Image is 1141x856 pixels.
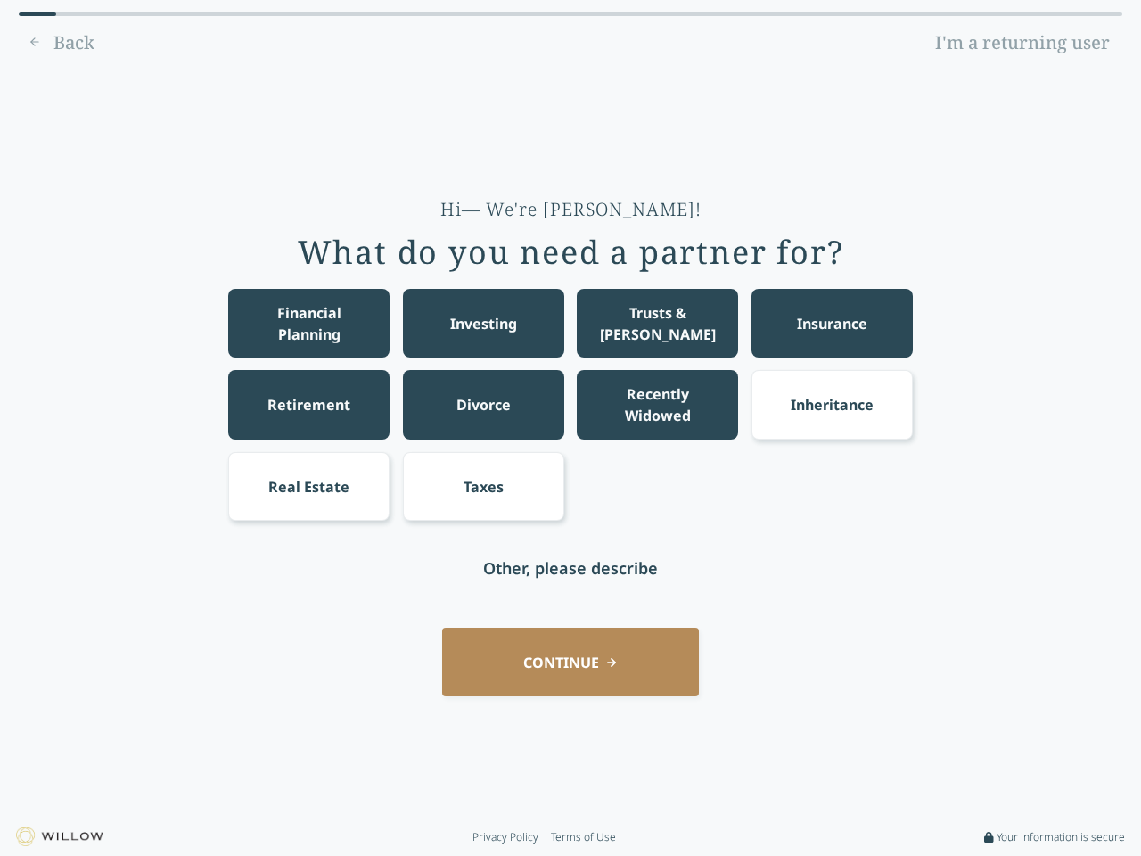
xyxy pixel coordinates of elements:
div: Financial Planning [245,302,373,345]
div: Insurance [797,313,867,334]
div: Retirement [267,394,350,416]
button: CONTINUE [442,628,699,696]
div: What do you need a partner for? [298,235,844,270]
div: Taxes [464,476,504,498]
a: Terms of Use [551,830,616,844]
img: Willow logo [16,827,103,846]
div: Real Estate [268,476,349,498]
div: 0% complete [19,12,56,16]
span: Your information is secure [997,830,1125,844]
div: Divorce [456,394,511,416]
div: Other, please describe [483,556,658,580]
div: Inheritance [791,394,874,416]
div: Hi— We're [PERSON_NAME]! [440,197,702,222]
a: Privacy Policy [472,830,538,844]
div: Trusts & [PERSON_NAME] [594,302,722,345]
div: Recently Widowed [594,383,722,426]
div: Investing [450,313,517,334]
a: I'm a returning user [923,29,1122,57]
